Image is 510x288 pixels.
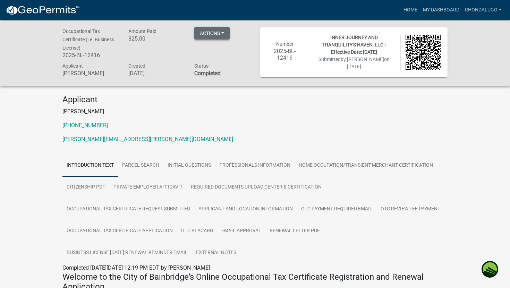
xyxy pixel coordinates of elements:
[128,28,156,34] span: Amount Paid
[62,52,118,59] h6: 2025-BL-12416
[187,176,326,199] a: Required Documents Upload Center & Certification
[118,155,163,177] a: Parcel search
[128,35,184,42] h6: $25.00
[109,176,187,199] a: Private Employer Affidavit
[276,41,294,47] span: Number
[62,122,108,129] a: [PHONE_NUMBER]
[62,70,118,77] h6: [PERSON_NAME]
[420,3,462,17] a: My Dashboard
[318,56,390,69] span: Submitted on [DATE]
[215,155,295,177] a: Professionals Information
[217,220,265,242] a: Email Approval
[376,198,444,220] a: OTC Review Fee Payment
[163,155,215,177] a: Initial Questions
[297,198,376,220] a: OTC Payment Required Email
[401,3,420,17] a: Home
[462,3,504,17] a: rhondalugo
[62,176,109,199] a: Citizenship PDF
[194,70,221,77] strong: Completed
[341,56,384,62] span: by [PERSON_NAME]
[322,35,385,55] span: INNER JOURNEY AND TRANQUILITY'S HAVEN, LLC | Effective Date: [DATE]
[62,264,210,271] span: Completed [DATE][DATE] 12:19 PM EDT by [PERSON_NAME]
[406,35,441,70] img: QR code
[62,107,448,116] p: [PERSON_NAME]
[62,63,83,69] span: Applicant
[62,155,118,177] a: Introduction Text
[62,242,192,264] a: Business License [DATE] Renewal Reminder Email
[62,220,177,242] a: Occupational Tax Certificate Application
[194,63,209,69] span: Status
[265,220,324,242] a: Renewal Letter PDF
[194,27,230,40] button: Actions
[295,155,437,177] a: Home Occupation/Transient Merchant Certification
[62,28,114,51] span: Occupational Tax Certificate (i.e. Business License)
[177,220,217,242] a: OTC Placard
[62,136,233,142] a: [PERSON_NAME][EMAIL_ADDRESS][PERSON_NAME][DOMAIN_NAME]
[267,48,303,61] h6: 2025-BL-12416
[194,198,297,220] a: Applicant and Location Information
[128,70,184,77] h6: [DATE]
[62,95,448,105] h4: Applicant
[192,242,240,264] a: External Notes
[62,198,194,220] a: Occupational Tax Certificate Request Submitted
[128,63,145,69] span: Created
